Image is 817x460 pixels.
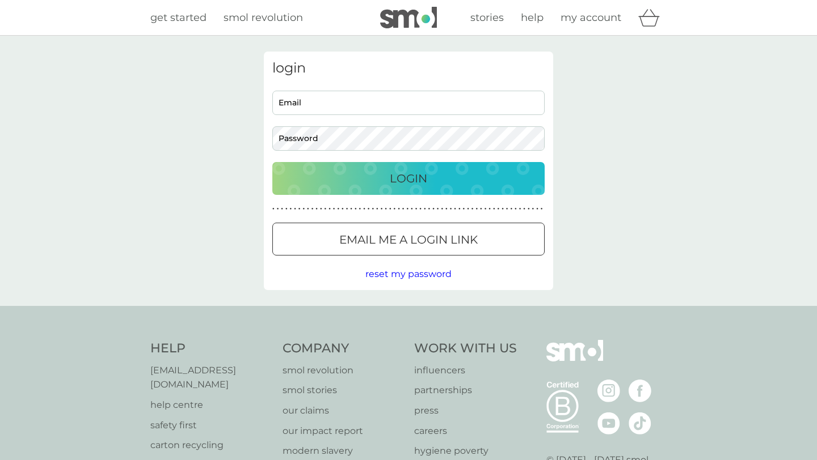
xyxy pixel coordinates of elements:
[546,340,603,378] img: smol
[414,383,517,398] p: partnerships
[406,206,408,212] p: ●
[415,206,418,212] p: ●
[493,206,495,212] p: ●
[272,162,545,195] button: Login
[629,412,651,435] img: visit the smol Tiktok page
[498,206,500,212] p: ●
[277,206,279,212] p: ●
[463,206,465,212] p: ●
[283,424,403,438] a: our impact report
[398,206,400,212] p: ●
[458,206,461,212] p: ●
[414,340,517,357] h4: Work With Us
[283,340,403,357] h4: Company
[325,206,327,212] p: ●
[150,10,207,26] a: get started
[561,11,621,24] span: my account
[150,398,271,412] a: help centre
[368,206,370,212] p: ●
[485,206,487,212] p: ●
[272,60,545,76] h3: login
[283,363,403,378] a: smol revolution
[350,206,352,212] p: ●
[224,10,303,26] a: smol revolution
[320,206,322,212] p: ●
[480,206,482,212] p: ●
[337,206,339,212] p: ●
[414,363,517,378] a: influencers
[510,206,512,212] p: ●
[475,206,478,212] p: ●
[424,206,426,212] p: ●
[519,206,521,212] p: ●
[390,169,427,188] p: Login
[515,206,517,212] p: ●
[272,223,545,255] button: Email me a login link
[414,444,517,458] a: hygiene poverty
[380,7,437,28] img: smol
[150,363,271,392] a: [EMAIL_ADDRESS][DOMAIN_NAME]
[419,206,422,212] p: ●
[339,231,478,249] p: Email me a login link
[294,206,296,212] p: ●
[298,206,301,212] p: ●
[346,206,348,212] p: ●
[283,383,403,398] a: smol stories
[389,206,391,212] p: ●
[365,269,452,279] span: reset my password
[150,11,207,24] span: get started
[363,206,365,212] p: ●
[359,206,361,212] p: ●
[150,438,271,453] a: carton recycling
[333,206,335,212] p: ●
[355,206,357,212] p: ●
[342,206,344,212] p: ●
[414,424,517,438] a: careers
[470,11,504,24] span: stories
[561,10,621,26] a: my account
[329,206,331,212] p: ●
[285,206,288,212] p: ●
[402,206,405,212] p: ●
[411,206,413,212] p: ●
[445,206,448,212] p: ●
[638,6,667,29] div: basket
[454,206,456,212] p: ●
[488,206,491,212] p: ●
[470,10,504,26] a: stories
[437,206,439,212] p: ●
[523,206,525,212] p: ●
[541,206,543,212] p: ●
[302,206,305,212] p: ●
[414,403,517,418] p: press
[450,206,452,212] p: ●
[532,206,534,212] p: ●
[471,206,474,212] p: ●
[521,11,544,24] span: help
[150,340,271,357] h4: Help
[441,206,443,212] p: ●
[150,418,271,433] a: safety first
[521,10,544,26] a: help
[283,403,403,418] a: our claims
[376,206,378,212] p: ●
[428,206,431,212] p: ●
[290,206,292,212] p: ●
[365,267,452,282] button: reset my password
[528,206,530,212] p: ●
[536,206,538,212] p: ●
[315,206,318,212] p: ●
[597,412,620,435] img: visit the smol Youtube page
[629,380,651,402] img: visit the smol Facebook page
[394,206,396,212] p: ●
[385,206,387,212] p: ●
